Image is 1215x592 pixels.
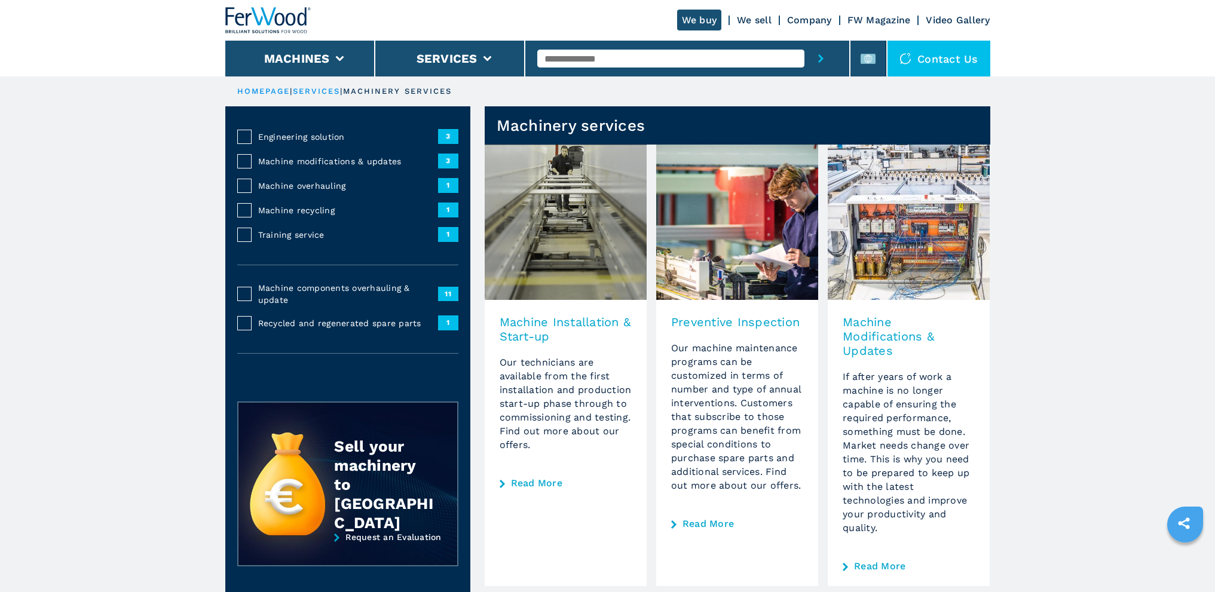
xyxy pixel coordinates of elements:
[438,154,458,168] span: 3
[899,53,911,65] img: Contact us
[1164,538,1206,583] iframe: Chat
[656,145,818,300] img: image
[677,10,722,30] a: We buy
[828,145,990,300] img: image
[340,87,342,96] span: |
[843,315,975,358] h3: Machine Modifications & Updates
[258,204,438,216] span: Machine recycling
[293,87,341,96] a: services
[656,145,818,586] a: Preventive InspectionOur machine maintenance programs can be customized in terms of number and ty...
[804,41,837,76] button: submit-button
[237,87,290,96] a: HOMEPAGE
[1169,508,1199,538] a: sharethis
[500,355,632,452] p: Our technicians are available from the first installation and production start-up phase through t...
[264,51,330,66] button: Machines
[828,145,990,586] a: Machine Modifications & UpdatesIf after years of work a machine is no longer capable of ensuring ...
[343,86,452,97] p: machinery services
[258,131,438,143] span: Engineering solution
[787,14,832,26] a: Company
[847,14,911,26] a: FW Magazine
[500,315,632,343] h3: Machine Installation & Start-up
[258,180,438,192] span: Machine overhauling
[843,371,969,533] span: If after years of work a machine is no longer capable of ensuring the required performance, somet...
[237,532,458,575] a: Request an Evaluation
[438,227,458,241] span: 1
[737,14,772,26] a: We sell
[290,87,292,96] span: |
[485,145,647,586] a: Machine Installation & Start-upOur technicians are available from the first installation and prod...
[497,116,645,135] h1: Machinery services
[671,342,801,491] span: Our machine maintenance programs can be customized in terms of number and type of annual interven...
[225,7,311,33] img: Ferwood
[683,519,734,529] a: Read More
[438,178,458,192] span: 1
[334,437,433,532] div: Sell your machinery to [GEOGRAPHIC_DATA]
[671,315,803,329] h3: Preventive Inspection
[438,315,458,330] span: 1
[438,129,458,143] span: 3
[887,41,990,76] div: Contact us
[485,145,647,300] img: image
[258,317,438,329] span: Recycled and regenerated spare parts
[438,203,458,217] span: 1
[926,14,990,26] a: Video Gallery
[258,155,438,167] span: Machine modifications & updates
[258,229,438,241] span: Training service
[258,282,438,306] span: Machine components overhauling & update
[511,478,562,488] a: Read More
[854,562,905,571] a: Read More
[417,51,478,66] button: Services
[438,287,458,301] span: 11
